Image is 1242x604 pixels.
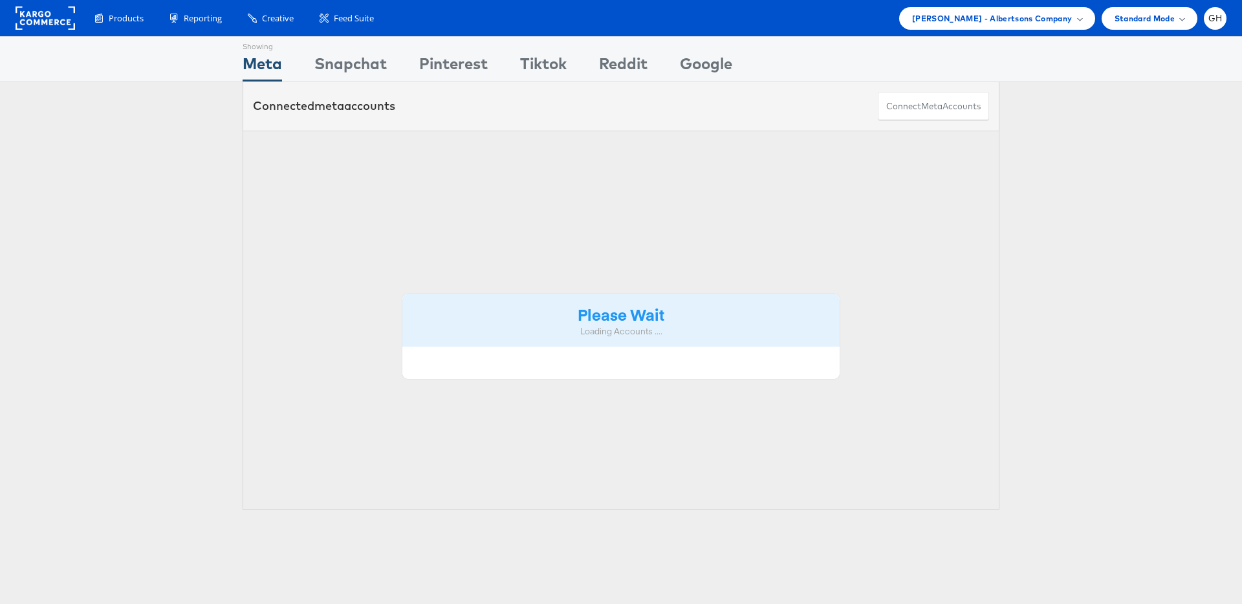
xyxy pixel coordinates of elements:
[109,12,144,25] span: Products
[262,12,294,25] span: Creative
[1208,14,1223,23] span: GH
[412,325,830,338] div: Loading Accounts ....
[578,303,664,325] strong: Please Wait
[184,12,222,25] span: Reporting
[599,52,648,81] div: Reddit
[520,52,567,81] div: Tiktok
[243,52,282,81] div: Meta
[314,52,387,81] div: Snapchat
[878,92,989,121] button: ConnectmetaAccounts
[912,12,1073,25] span: [PERSON_NAME] - Albertsons Company
[334,12,374,25] span: Feed Suite
[314,98,344,113] span: meta
[921,100,942,113] span: meta
[243,37,282,52] div: Showing
[253,98,395,114] div: Connected accounts
[419,52,488,81] div: Pinterest
[680,52,732,81] div: Google
[1115,12,1175,25] span: Standard Mode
